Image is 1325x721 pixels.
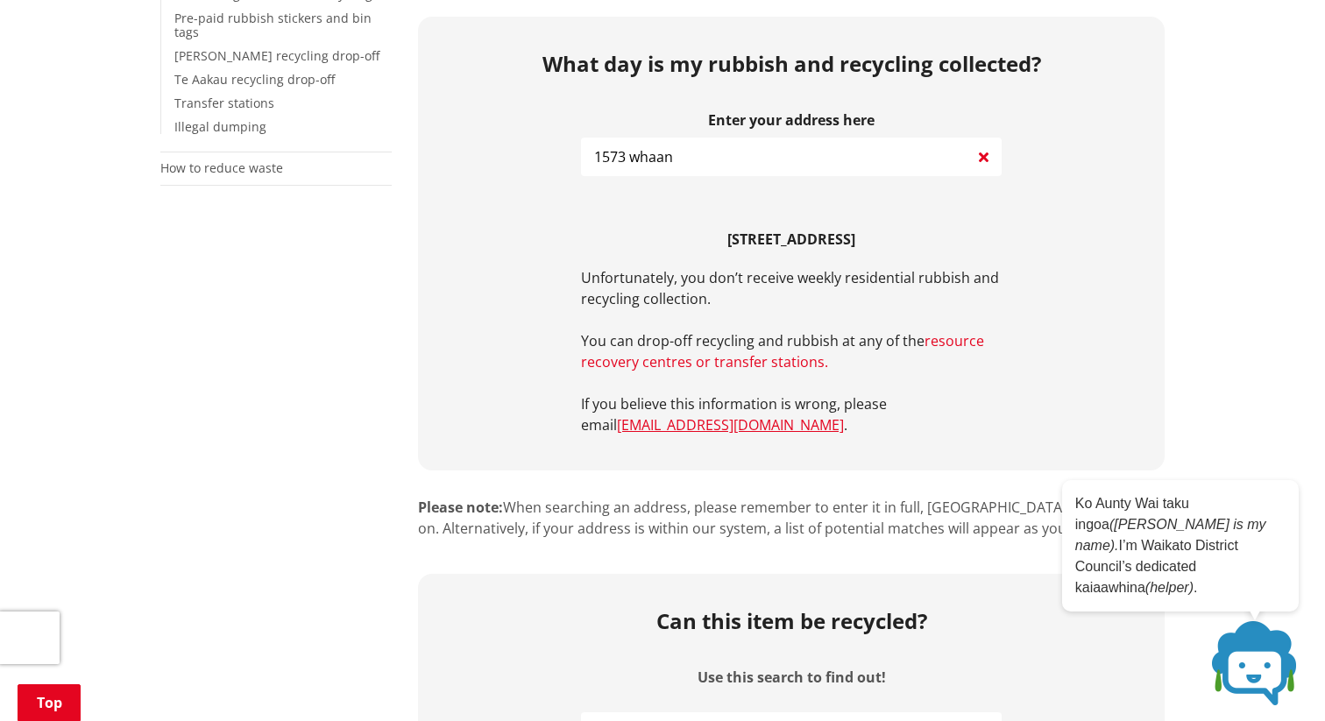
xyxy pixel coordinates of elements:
[581,267,1002,309] p: Unfortunately, you don’t receive weekly residential rubbish and recycling collection.
[617,415,844,435] a: [EMAIL_ADDRESS][DOMAIN_NAME]
[174,71,335,88] a: Te Aakau recycling drop-off
[174,47,379,64] a: [PERSON_NAME] recycling drop-off
[418,497,1165,539] p: When searching an address, please remember to enter it in full, [GEOGRAPHIC_DATA], vs St and so o...
[581,112,1002,129] label: Enter your address here
[1075,517,1266,553] em: ([PERSON_NAME] is my name).
[174,10,372,41] a: Pre-paid rubbish stickers and bin tags
[581,138,1002,176] input: e.g. Duke Street NGARUAWAHIA
[581,393,1002,435] p: If you believe this information is wrong, please email .
[431,52,1151,77] h2: What day is my rubbish and recycling collected?
[418,498,503,517] strong: Please note:
[174,118,266,135] a: Illegal dumping
[581,331,984,371] a: resource recovery centres or transfer stations.
[1075,493,1286,598] p: Ko Aunty Wai taku ingoa I’m Waikato District Council’s dedicated kaiaawhina .
[727,230,855,249] b: [STREET_ADDRESS]
[18,684,81,721] a: Top
[1145,580,1194,595] em: (helper)
[698,669,886,686] label: Use this search to find out!
[174,95,274,111] a: Transfer stations
[656,609,927,634] h2: Can this item be recycled?
[160,159,283,176] a: How to reduce waste
[581,330,1002,372] p: You can drop-off recycling and rubbish at any of the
